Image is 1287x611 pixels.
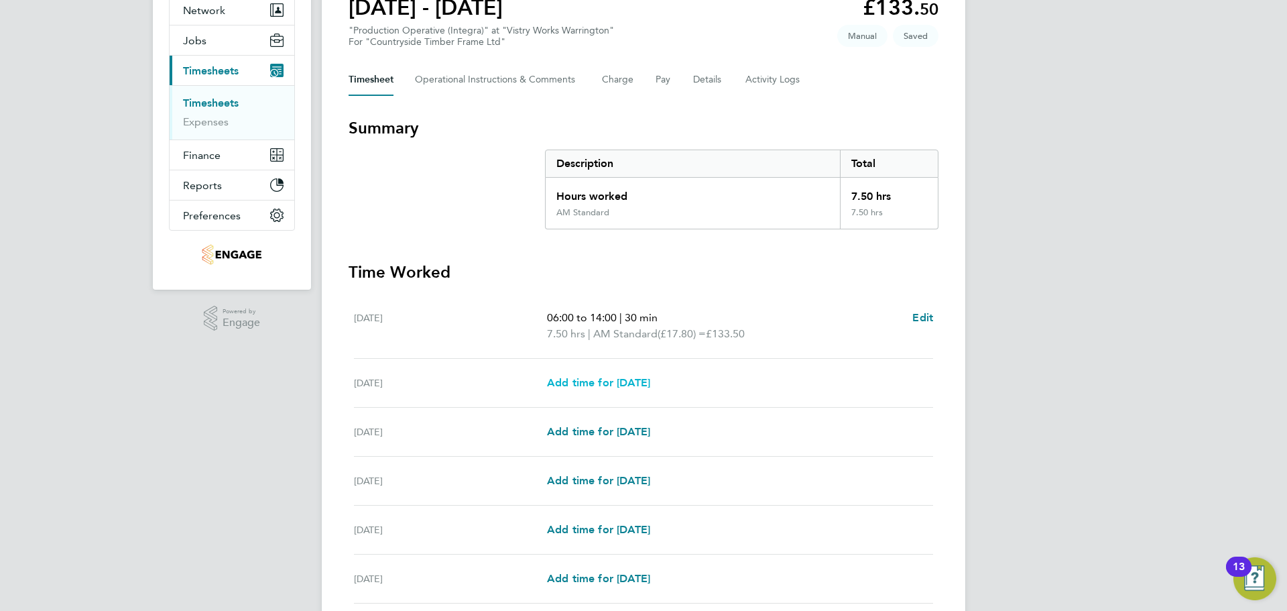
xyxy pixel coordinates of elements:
[170,85,294,140] div: Timesheets
[170,170,294,200] button: Reports
[547,375,650,391] a: Add time for [DATE]
[349,64,393,96] button: Timesheet
[656,64,672,96] button: Pay
[545,150,938,229] div: Summary
[893,25,938,47] span: This timesheet is Saved.
[547,571,650,587] a: Add time for [DATE]
[415,64,580,96] button: Operational Instructions & Comments
[912,310,933,326] a: Edit
[183,179,222,192] span: Reports
[354,571,547,587] div: [DATE]
[547,572,650,585] span: Add time for [DATE]
[840,150,938,177] div: Total
[170,25,294,55] button: Jobs
[1233,557,1276,600] button: Open Resource Center, 13 new notifications
[170,140,294,170] button: Finance
[556,207,609,218] div: AM Standard
[547,327,585,340] span: 7.50 hrs
[202,244,261,266] img: integrapeople-logo-retina.png
[547,474,650,487] span: Add time for [DATE]
[183,4,225,17] span: Network
[183,149,221,162] span: Finance
[547,424,650,440] a: Add time for [DATE]
[170,201,294,230] button: Preferences
[183,209,241,222] span: Preferences
[354,473,547,489] div: [DATE]
[693,64,724,96] button: Details
[547,473,650,489] a: Add time for [DATE]
[840,178,938,207] div: 7.50 hrs
[837,25,887,47] span: This timesheet was manually created.
[658,327,706,340] span: (£17.80) =
[204,306,261,331] a: Powered byEngage
[169,244,295,266] a: Go to home page
[602,64,634,96] button: Charge
[183,34,206,47] span: Jobs
[588,327,591,340] span: |
[625,311,658,324] span: 30 min
[223,317,260,329] span: Engage
[183,115,229,128] a: Expenses
[547,311,617,324] span: 06:00 to 14:00
[706,327,745,340] span: £133.50
[349,36,614,48] div: For "Countryside Timber Frame Ltd"
[593,326,658,342] span: AM Standard
[183,97,239,109] a: Timesheets
[547,376,650,389] span: Add time for [DATE]
[546,178,840,207] div: Hours worked
[349,25,614,48] div: "Production Operative (Integra)" at "Vistry Works Warrington"
[223,306,260,317] span: Powered by
[619,311,622,324] span: |
[547,425,650,438] span: Add time for [DATE]
[546,150,840,177] div: Description
[547,522,650,538] a: Add time for [DATE]
[349,262,938,283] h3: Time Worked
[745,64,802,96] button: Activity Logs
[354,310,547,342] div: [DATE]
[1233,567,1245,584] div: 13
[912,311,933,324] span: Edit
[354,522,547,538] div: [DATE]
[840,207,938,229] div: 7.50 hrs
[183,64,239,77] span: Timesheets
[547,523,650,536] span: Add time for [DATE]
[354,424,547,440] div: [DATE]
[349,117,938,139] h3: Summary
[354,375,547,391] div: [DATE]
[170,56,294,85] button: Timesheets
